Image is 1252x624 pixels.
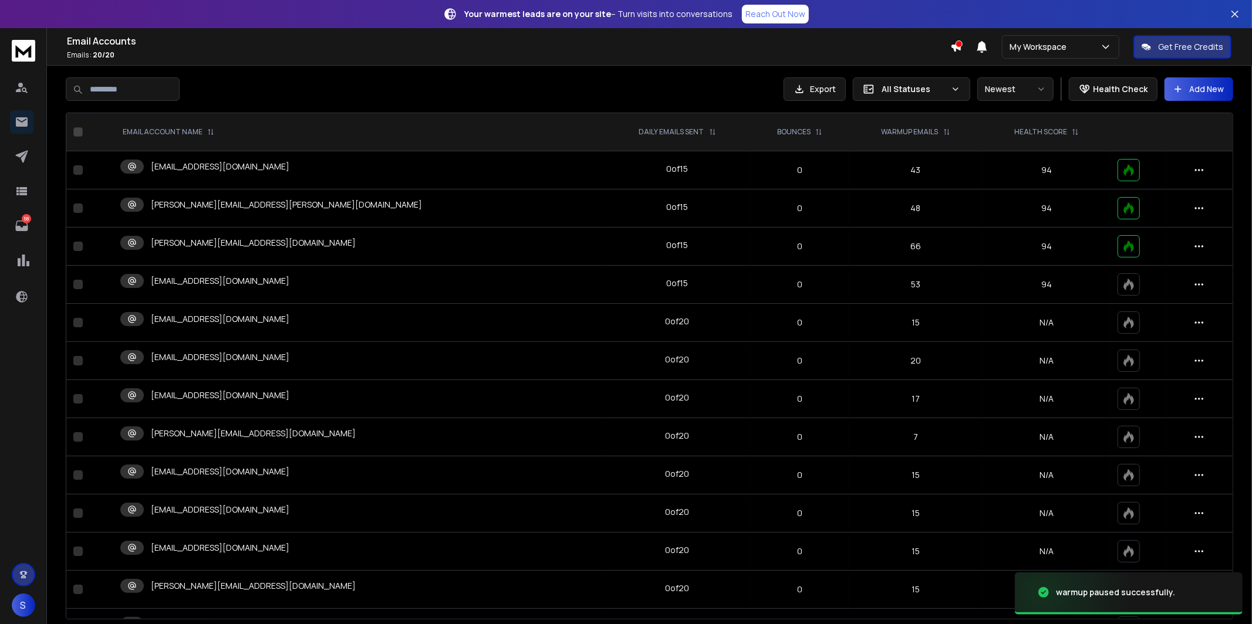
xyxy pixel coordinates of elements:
p: N/A [990,431,1103,443]
p: N/A [990,507,1103,519]
p: [PERSON_NAME][EMAIL_ADDRESS][DOMAIN_NAME] [151,580,356,592]
p: My Workspace [1010,41,1071,53]
p: [EMAIL_ADDRESS][DOMAIN_NAME] [151,275,289,287]
a: 58 [10,214,33,238]
h1: Email Accounts [67,34,950,48]
td: 94 [983,266,1111,304]
button: Export [784,77,846,101]
td: 94 [983,228,1111,266]
button: S [12,594,35,617]
td: 48 [849,189,983,228]
p: [EMAIL_ADDRESS][DOMAIN_NAME] [151,504,289,516]
div: 0 of 20 [666,506,690,518]
p: [PERSON_NAME][EMAIL_ADDRESS][DOMAIN_NAME] [151,237,356,249]
p: N/A [990,355,1103,367]
p: Health Check [1093,83,1148,95]
td: 15 [849,456,983,494]
p: [EMAIL_ADDRESS][DOMAIN_NAME] [151,161,289,172]
p: 0 [758,393,842,405]
p: N/A [990,393,1103,405]
div: 0 of 20 [666,544,690,556]
td: 17 [849,380,983,418]
p: [PERSON_NAME][EMAIL_ADDRESS][PERSON_NAME][DOMAIN_NAME] [151,199,422,211]
button: Newest [977,77,1054,101]
p: N/A [990,584,1103,595]
button: Health Check [1069,77,1157,101]
td: 15 [849,304,983,342]
p: N/A [990,469,1103,481]
p: 0 [758,164,842,176]
div: 0 of 20 [666,392,690,403]
p: [PERSON_NAME][EMAIL_ADDRESS][DOMAIN_NAME] [151,428,356,439]
td: 7 [849,418,983,456]
button: Add New [1165,77,1233,101]
div: 0 of 15 [667,277,689,289]
strong: Your warmest leads are on your site [464,8,611,19]
p: DAILY EMAILS SENT [639,127,704,137]
p: 58 [22,214,31,223]
div: 0 of 15 [667,201,689,213]
p: 0 [758,584,842,595]
div: 0 of 15 [667,239,689,251]
div: 0 of 15 [667,163,689,175]
p: – Turn visits into conversations [464,8,733,20]
p: 0 [758,240,842,252]
p: 0 [758,279,842,290]
p: Get Free Credits [1158,41,1223,53]
p: HEALTH SCORE [1014,127,1067,137]
td: 66 [849,228,983,266]
td: 53 [849,266,983,304]
p: [EMAIL_ADDRESS][DOMAIN_NAME] [151,542,289,554]
p: 0 [758,317,842,328]
p: 0 [758,202,842,214]
td: 94 [983,151,1111,189]
p: Emails : [67,50,950,60]
p: [EMAIL_ADDRESS][DOMAIN_NAME] [151,313,289,325]
p: 0 [758,355,842,367]
p: [EMAIL_ADDRESS][DOMAIN_NAME] [151,466,289,477]
p: WARMUP EMAILS [882,127,939,137]
span: 20 / 20 [93,50,114,60]
div: 0 of 20 [666,316,690,327]
p: 0 [758,431,842,443]
img: logo [12,40,35,62]
div: EMAIL ACCOUNT NAME [123,127,214,137]
p: [EMAIL_ADDRESS][DOMAIN_NAME] [151,351,289,363]
p: All Statuses [882,83,946,95]
button: Get Free Credits [1133,35,1231,59]
td: 43 [849,151,983,189]
p: 0 [758,545,842,557]
div: 0 of 20 [666,430,690,442]
div: 0 of 20 [666,582,690,594]
p: N/A [990,545,1103,557]
td: 20 [849,342,983,380]
td: 15 [849,533,983,571]
div: 0 of 20 [666,468,690,480]
p: BOUNCES [777,127,811,137]
td: 94 [983,189,1111,228]
p: 0 [758,507,842,519]
td: 15 [849,571,983,609]
div: 0 of 20 [666,354,690,365]
p: N/A [990,317,1103,328]
a: Reach Out Now [742,5,809,23]
p: Reach Out Now [745,8,805,20]
p: 0 [758,469,842,481]
div: warmup paused successfully. [1056,586,1175,598]
td: 15 [849,494,983,533]
p: [EMAIL_ADDRESS][DOMAIN_NAME] [151,389,289,401]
